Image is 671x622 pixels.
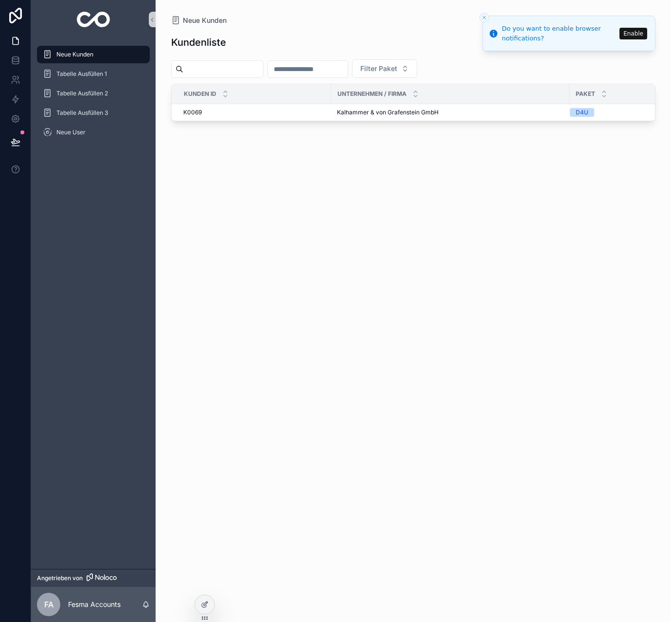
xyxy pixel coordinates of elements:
span: Tabelle Ausfüllen 1 [56,70,107,78]
a: Tabelle Ausfüllen 1 [37,65,150,83]
a: Neue Kunden [171,16,227,25]
span: Neue Kunden [56,51,93,58]
a: Neue Kunden [37,46,150,63]
span: K0069 [183,109,202,116]
span: Tabelle Ausfüllen 2 [56,90,108,97]
span: FA [44,599,53,610]
span: Paket [576,90,595,98]
font: Angetrieben von [37,574,83,582]
span: Filter Paket [360,64,397,73]
a: K0069 [183,109,325,116]
span: Unternehmen / Firma [337,90,406,98]
button: Enable [619,28,647,39]
a: Tabelle Ausfüllen 3 [37,104,150,122]
img: App-Logo [77,12,110,27]
h1: Kundenliste [171,36,226,49]
div: D4U [576,108,588,117]
div: Do you want to enable browser notifications? [502,24,617,43]
button: Select Button [352,59,417,78]
a: Angetrieben von [31,569,156,587]
span: Tabelle Ausfüllen 3 [56,109,108,117]
a: Tabelle Ausfüllen 2 [37,85,150,102]
span: Kunden ID [184,90,216,98]
span: Neue User [56,128,86,136]
p: Fesma Accounts [68,600,121,609]
a: Neue User [37,124,150,141]
span: Kalhammer & von Grafenstein GmbH [337,109,439,116]
a: Kalhammer & von Grafenstein GmbH [337,109,564,116]
button: Close toast [479,13,489,22]
span: Neue Kunden [183,16,227,25]
div: scrollbarer Inhalt [31,39,156,154]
